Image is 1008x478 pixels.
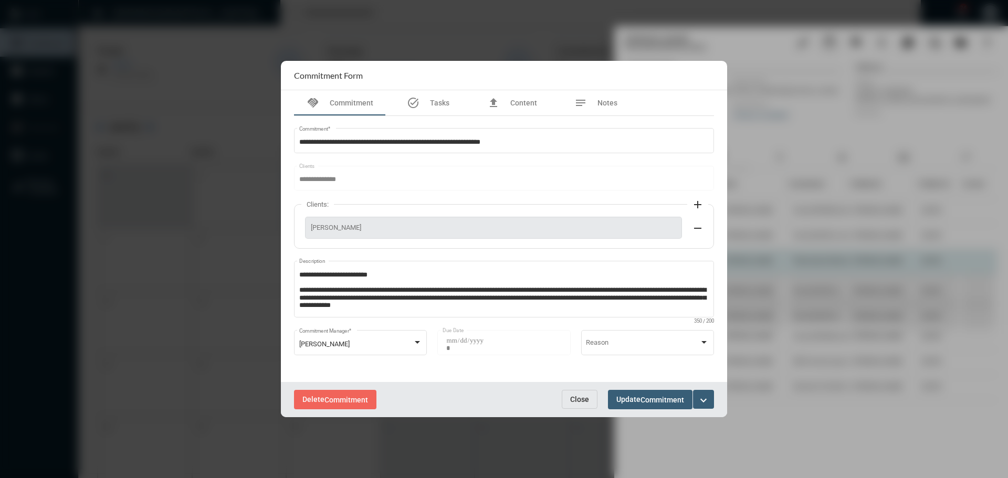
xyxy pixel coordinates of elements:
span: [PERSON_NAME] [311,224,676,231]
mat-icon: add [691,198,704,211]
span: Notes [597,99,617,107]
button: DeleteCommitment [294,390,376,409]
label: Clients: [301,200,334,208]
mat-hint: 350 / 200 [694,318,714,324]
mat-icon: notes [574,97,587,109]
span: Commitment [640,396,684,404]
span: Content [510,99,537,107]
mat-icon: expand_more [697,394,710,407]
button: Close [562,390,597,409]
mat-icon: handshake [307,97,319,109]
span: Commitment [324,396,368,404]
span: Update [616,395,684,403]
span: Close [570,395,589,403]
mat-icon: file_upload [487,97,500,109]
h2: Commitment Form [294,70,363,80]
mat-icon: task_alt [407,97,419,109]
span: Commitment [330,99,373,107]
span: Delete [302,395,368,403]
mat-icon: remove [691,222,704,235]
span: Tasks [430,99,449,107]
span: [PERSON_NAME] [299,340,350,348]
button: UpdateCommitment [608,390,692,409]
